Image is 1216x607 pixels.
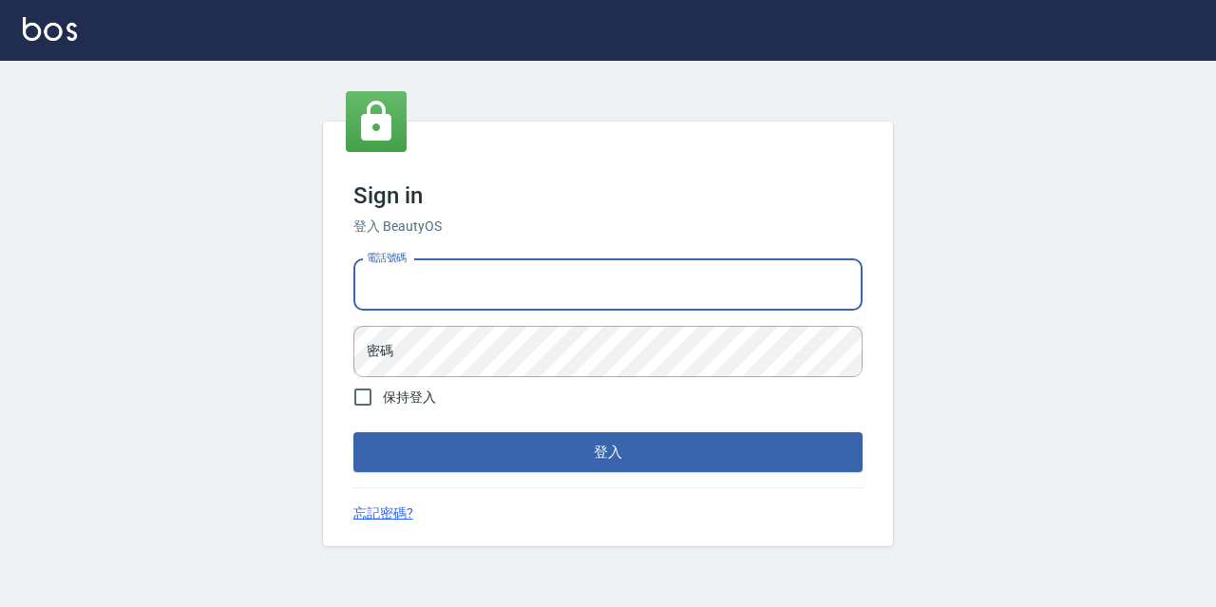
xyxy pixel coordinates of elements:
span: 保持登入 [383,388,436,408]
h3: Sign in [353,182,863,209]
a: 忘記密碼? [353,503,413,523]
h6: 登入 BeautyOS [353,217,863,237]
img: Logo [23,17,77,41]
button: 登入 [353,432,863,472]
label: 電話號碼 [367,251,407,265]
